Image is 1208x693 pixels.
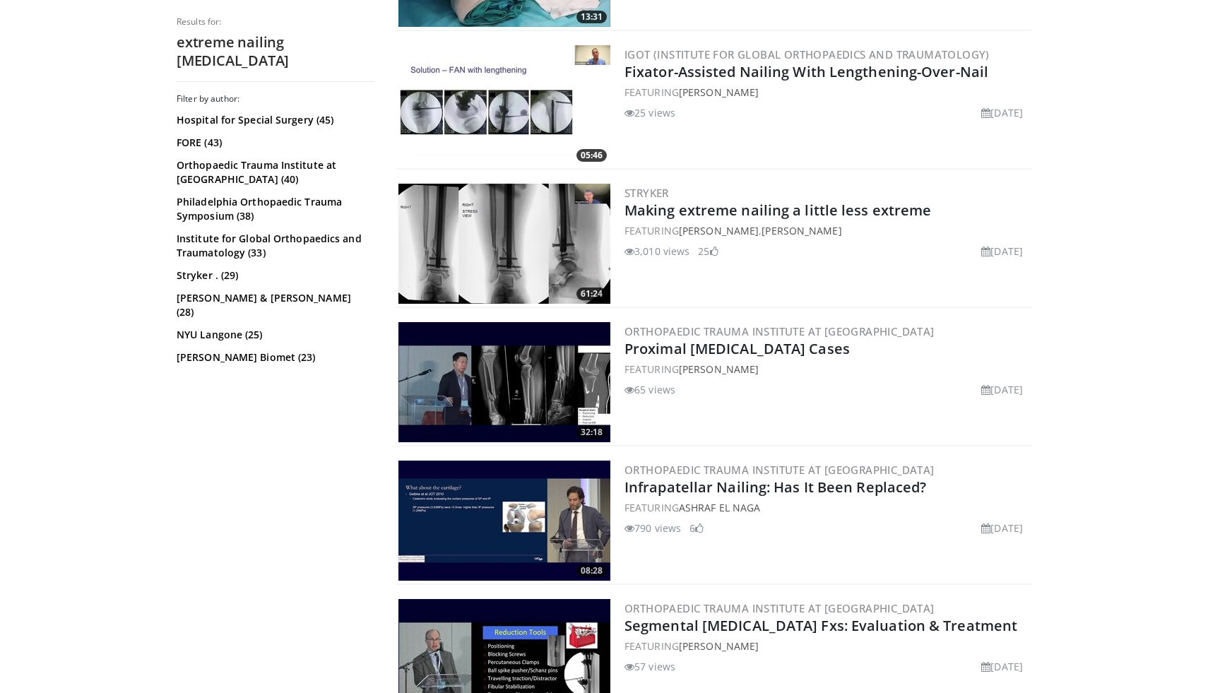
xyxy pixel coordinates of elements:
[689,521,704,535] li: 6
[679,224,759,237] a: [PERSON_NAME]
[624,324,935,338] a: Orthopaedic Trauma Institute at [GEOGRAPHIC_DATA]
[624,62,988,81] a: Fixator-Assisted Nailing With Lengthening-Over-Nail
[398,322,610,442] a: 32:18
[624,616,1017,635] a: Segmental [MEDICAL_DATA] Fxs: Evaluation & Treatment
[398,45,610,165] a: 05:46
[981,521,1023,535] li: [DATE]
[398,461,610,581] a: 08:28
[177,195,371,223] a: Philadelphia Orthopaedic Trauma Symposium (38)
[624,105,675,120] li: 25 views
[177,268,371,283] a: Stryker . (29)
[398,184,610,304] img: a4a9ff73-3c8a-4b89-9b16-3163ac091493.300x170_q85_crop-smart_upscale.jpg
[981,382,1023,397] li: [DATE]
[624,500,1029,515] div: FEATURING
[762,224,841,237] a: [PERSON_NAME]
[576,426,607,439] span: 32:18
[624,639,1029,653] div: FEATURING
[624,601,935,615] a: Orthopaedic Trauma Institute at [GEOGRAPHIC_DATA]
[624,85,1029,100] div: FEATURING
[679,362,759,376] a: [PERSON_NAME]
[981,105,1023,120] li: [DATE]
[624,47,990,61] a: IGOT (Institute for Global Orthopaedics and Traumatology)
[679,85,759,99] a: [PERSON_NAME]
[398,45,610,165] img: 20c6dbf8-0903-4c83-ac1e-1fbf5636e4b5.300x170_q85_crop-smart_upscale.jpg
[679,639,759,653] a: [PERSON_NAME]
[398,184,610,304] a: 61:24
[177,328,371,342] a: NYU Langone (25)
[177,350,371,365] a: [PERSON_NAME] Biomet (23)
[177,33,374,70] h2: extreme nailing [MEDICAL_DATA]
[624,186,669,200] a: Stryker
[177,16,374,28] p: Results for:
[177,113,371,127] a: Hospital for Special Surgery (45)
[398,322,610,442] img: c1ecec04-4a82-4a0a-9266-ba8f660962fc.300x170_q85_crop-smart_upscale.jpg
[698,244,718,259] li: 25
[177,291,371,319] a: [PERSON_NAME] & [PERSON_NAME] (28)
[576,564,607,577] span: 08:28
[576,149,607,162] span: 05:46
[981,244,1023,259] li: [DATE]
[624,362,1029,377] div: FEATURING
[624,478,926,497] a: Infrapatellar Nailing: Has It Been Replaced?
[624,463,935,477] a: Orthopaedic Trauma Institute at [GEOGRAPHIC_DATA]
[576,288,607,300] span: 61:24
[624,382,675,397] li: 65 views
[624,659,675,674] li: 57 views
[177,232,371,260] a: Institute for Global Orthopaedics and Traumatology (33)
[177,158,371,186] a: Orthopaedic Trauma Institute at [GEOGRAPHIC_DATA] (40)
[398,461,610,581] img: a17e2eb6-1108-40a6-acce-a9d1792171a2.300x170_q85_crop-smart_upscale.jpg
[624,223,1029,238] div: FEATURING ,
[576,11,607,23] span: 13:31
[679,501,760,514] a: Ashraf El Naga
[624,339,850,358] a: Proximal [MEDICAL_DATA] Cases
[624,521,681,535] li: 790 views
[624,244,689,259] li: 3,010 views
[624,201,931,220] a: Making extreme nailing a little less extreme
[177,93,374,105] h3: Filter by author:
[981,659,1023,674] li: [DATE]
[177,136,371,150] a: FORE (43)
